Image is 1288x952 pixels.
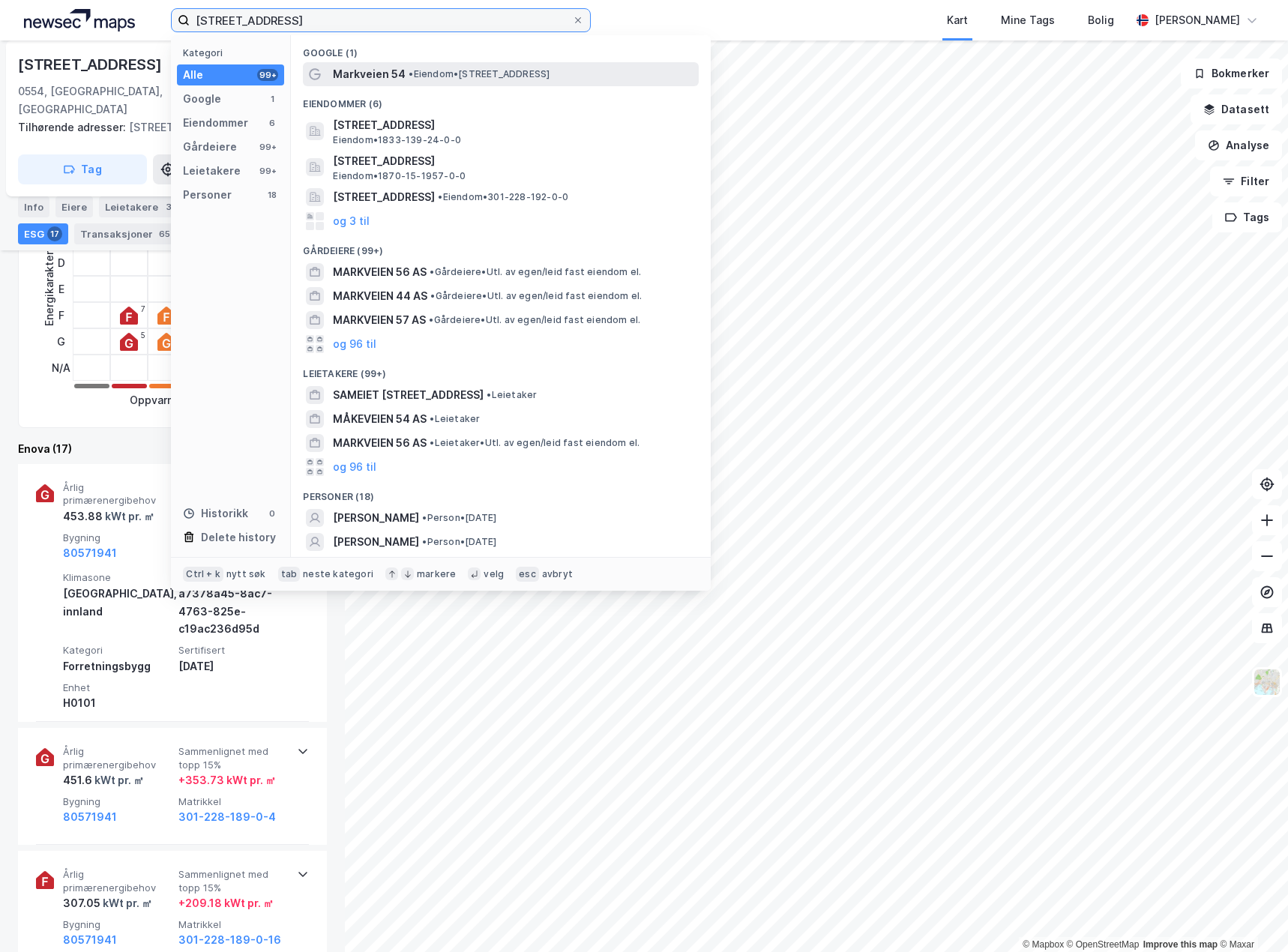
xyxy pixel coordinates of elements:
span: Årlig primærenergibehov [63,481,172,507]
div: Leietakere [183,162,241,180]
span: [PERSON_NAME] [333,533,419,551]
button: Filter [1210,166,1282,196]
button: og 96 til [333,458,376,476]
div: Personer [183,186,232,204]
span: [STREET_ADDRESS] [333,116,693,134]
span: • [430,290,435,301]
div: Leietakere [99,196,182,217]
span: Sertifisert [178,644,288,657]
span: MARKVEIEN 56 AS [333,434,427,452]
div: Forretningsbygg [63,657,172,675]
div: esc [516,567,539,582]
span: • [430,266,434,277]
img: logo.a4113a55bc3d86da70a041830d287a7e.svg [24,9,135,31]
div: + 353.73 kWt pr. ㎡ [178,771,276,789]
span: Matrikkel [178,918,288,931]
span: Bygning [63,795,172,808]
div: Ctrl + k [183,567,223,582]
span: Person • [DATE] [422,536,496,548]
button: Analyse [1195,130,1282,160]
div: Gårdeiere (99+) [291,233,711,260]
div: 5 [141,331,145,340]
span: Eiendom • 1870-15-1957-0-0 [333,170,466,182]
a: OpenStreetMap [1067,939,1140,950]
button: 80571941 [63,544,117,562]
span: MARKVEIEN 57 AS [333,311,426,329]
a: Improve this map [1143,939,1218,950]
div: ESG [18,223,68,244]
div: Energikarakter [40,251,58,326]
div: Info [18,196,49,217]
div: kWt pr. ㎡ [92,771,144,789]
span: Matrikkel [178,795,288,808]
div: Oppvarmingskarakter [130,391,241,409]
span: • [409,68,413,79]
button: og 3 til [333,212,370,230]
div: kWt pr. ㎡ [100,894,152,912]
a: Mapbox [1023,939,1064,950]
div: 18 [266,189,278,201]
span: Kategori [63,644,172,657]
span: [PERSON_NAME] [333,509,419,527]
span: Bygning [63,531,172,544]
div: 99+ [257,165,278,177]
div: 307.05 [63,894,152,912]
div: Leietakere (99+) [291,356,711,383]
button: og 96 til [333,335,376,353]
div: kWt pr. ㎡ [103,507,154,525]
div: G [52,328,70,355]
div: [GEOGRAPHIC_DATA], innland [63,585,172,621]
div: [PERSON_NAME] [1155,11,1240,29]
div: Kategori [183,47,284,58]
div: 99+ [257,69,278,81]
div: avbryt [542,568,573,580]
div: Google [183,90,221,108]
div: markere [417,568,456,580]
span: Gårdeiere • Utl. av egen/leid fast eiendom el. [430,290,642,302]
div: tab [278,567,301,582]
span: Sammenlignet med topp 15% [178,868,288,894]
div: D [52,250,70,276]
div: + 209.18 kWt pr. ㎡ [178,894,274,912]
div: neste kategori [303,568,373,580]
iframe: Chat Widget [1213,880,1288,952]
img: Z [1253,668,1281,696]
span: Gårdeiere • Utl. av egen/leid fast eiendom el. [429,314,640,326]
div: Eiendommer [183,114,248,132]
span: Leietaker [430,413,480,425]
div: H0101 [63,694,172,712]
div: [DATE] [178,657,288,675]
div: Historikk [183,504,248,522]
span: Klimasone [63,571,172,584]
div: [STREET_ADDRESS] [18,52,165,76]
button: 301-228-189-0-16 [178,931,281,949]
span: • [430,437,434,448]
span: SAMEIET [STREET_ADDRESS] [333,386,484,404]
button: 301-228-189-0-4 [178,808,276,826]
input: Søk på adresse, matrikkel, gårdeiere, leietakere eller personer [190,9,572,31]
button: 80571941 [63,931,117,949]
div: Eiendommer (6) [291,86,711,113]
span: Eiendom • 301-228-192-0-0 [438,191,568,203]
span: [STREET_ADDRESS] [333,188,435,206]
span: Gårdeiere • Utl. av egen/leid fast eiendom el. [430,266,641,278]
span: MARKVEIEN 44 AS [333,287,427,305]
div: 0554, [GEOGRAPHIC_DATA], [GEOGRAPHIC_DATA] [18,82,208,118]
div: Mine Tags [1001,11,1055,29]
span: Sammenlignet med topp 15% [178,745,288,771]
span: MARKVEIEN 56 AS [333,263,427,281]
div: Enova (17) [18,440,327,458]
span: Person • [DATE] [422,512,496,524]
span: Leietaker • Utl. av egen/leid fast eiendom el. [430,437,640,449]
span: Markveien 54 [333,65,406,83]
div: Alle [183,66,203,84]
div: Kontrollprogram for chat [1213,880,1288,952]
div: 7 [141,304,145,313]
div: Kart [947,11,968,29]
div: Transaksjoner [74,223,179,244]
span: Tilhørende adresser: [18,121,129,133]
button: 80571941 [63,808,117,826]
span: • [487,389,491,400]
span: • [430,413,434,424]
div: a7378a45-8ac7-4763-825e-c19ac236d95d [178,585,288,639]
